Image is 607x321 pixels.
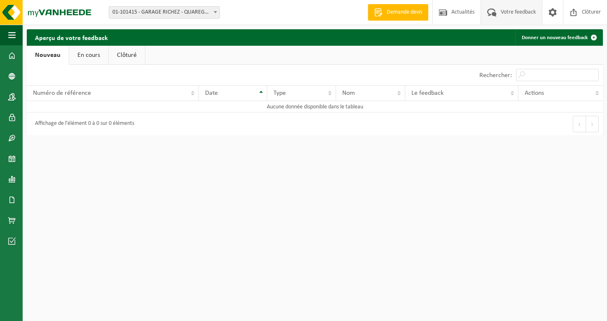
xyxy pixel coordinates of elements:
[515,29,602,46] a: Donner un nouveau feedback
[27,46,69,65] a: Nouveau
[586,116,599,132] button: Next
[205,90,218,96] span: Date
[411,90,444,96] span: Le feedback
[27,101,603,112] td: Aucune donnée disponible dans le tableau
[573,116,586,132] button: Previous
[479,72,512,79] label: Rechercher:
[109,46,145,65] a: Clôturé
[109,7,219,18] span: 01-101415 - GARAGE RICHEZ - QUAREGNON
[69,46,108,65] a: En cours
[31,117,134,131] div: Affichage de l'élément 0 à 0 sur 0 éléments
[109,6,220,19] span: 01-101415 - GARAGE RICHEZ - QUAREGNON
[33,90,91,96] span: Numéro de référence
[385,8,424,16] span: Demande devis
[273,90,286,96] span: Type
[368,4,428,21] a: Demande devis
[27,29,116,45] h2: Aperçu de votre feedback
[525,90,544,96] span: Actions
[342,90,355,96] span: Nom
